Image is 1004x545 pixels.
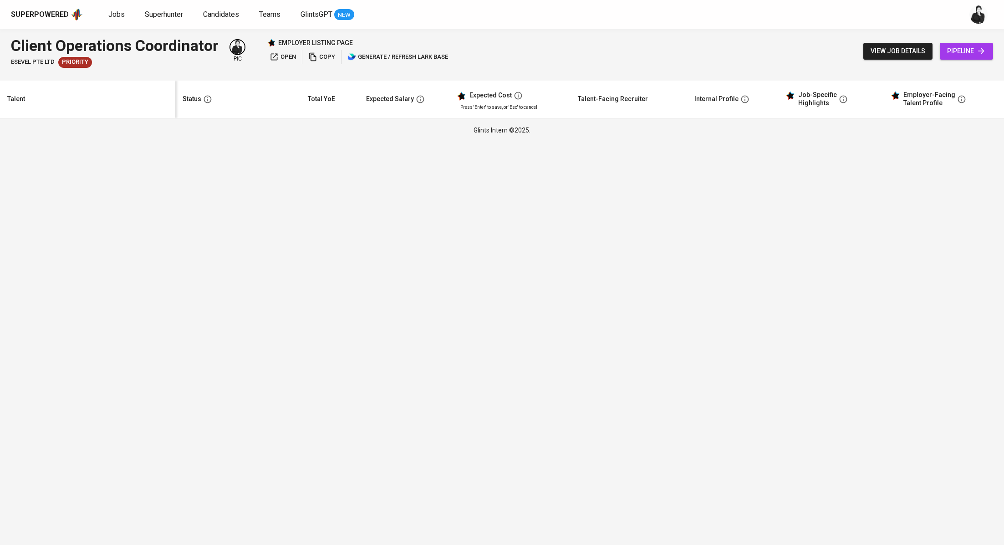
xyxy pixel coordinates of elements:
img: glints_star.svg [457,92,466,101]
span: view job details [871,46,925,57]
span: Candidates [203,10,239,19]
a: Candidates [203,9,241,20]
button: lark generate / refresh lark base [345,50,450,64]
p: Press 'Enter' to save, or 'Esc' to cancel [460,104,563,111]
img: medwi@glints.com [230,40,245,54]
div: Client Operations Coordinator [11,35,219,57]
div: Talent [7,93,25,105]
a: Superhunter [145,9,185,20]
div: Superpowered [11,10,69,20]
img: app logo [71,8,83,21]
div: Job-Specific Highlights [798,91,837,107]
div: pic [229,39,245,63]
a: Superpoweredapp logo [11,8,83,21]
span: Superhunter [145,10,183,19]
img: lark [347,52,357,61]
span: Priority [58,58,92,66]
div: New Job received from Demand Team [58,57,92,68]
div: Expected Cost [469,92,512,100]
div: Status [183,93,201,105]
span: generate / refresh lark base [347,52,448,62]
button: open [267,50,298,64]
span: Jobs [108,10,125,19]
span: copy [308,52,335,62]
img: Glints Star [267,39,275,47]
a: Jobs [108,9,127,20]
button: copy [306,50,337,64]
div: Employer-Facing Talent Profile [903,91,955,107]
span: GlintsGPT [301,10,332,19]
button: view job details [863,43,933,60]
span: pipeline [947,46,986,57]
span: NEW [334,10,354,20]
a: Teams [259,9,282,20]
a: pipeline [940,43,993,60]
img: glints_star.svg [785,91,795,100]
div: Talent-Facing Recruiter [578,93,648,105]
img: glints_star.svg [891,91,900,100]
span: Teams [259,10,280,19]
span: open [270,52,296,62]
p: employer listing page [278,38,353,47]
div: Total YoE [308,93,335,105]
span: ESEVEL PTE LTD [11,58,55,66]
a: GlintsGPT NEW [301,9,354,20]
img: medwi@glints.com [969,5,988,24]
div: Internal Profile [694,93,739,105]
div: Expected Salary [366,93,414,105]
